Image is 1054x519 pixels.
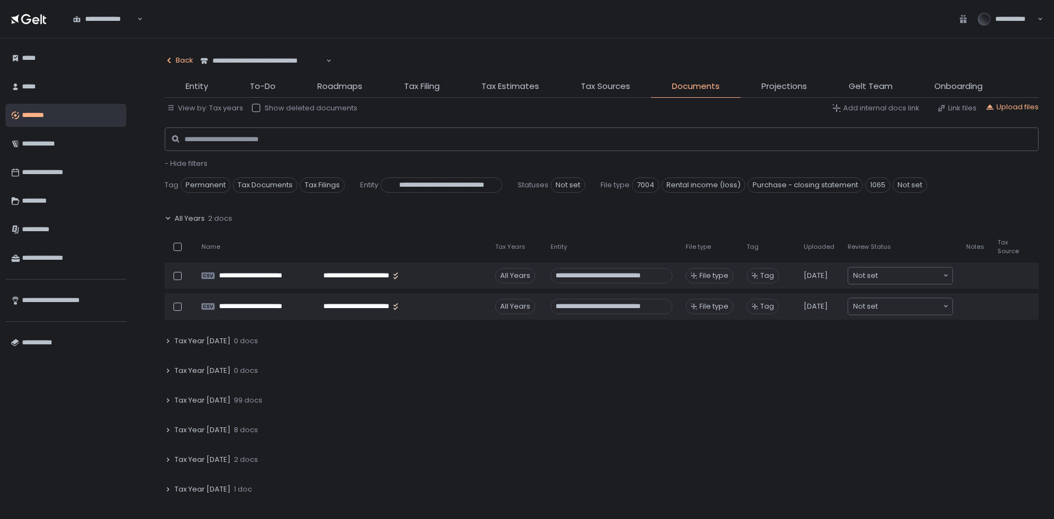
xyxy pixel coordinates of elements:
[250,80,276,93] span: To-Do
[551,177,585,193] span: Not set
[934,80,983,93] span: Onboarding
[234,425,258,435] span: 8 docs
[165,180,178,190] span: Tag
[551,243,567,251] span: Entity
[661,177,745,193] span: Rental income (loss)
[518,180,548,190] span: Statuses
[495,299,535,314] div: All Years
[865,177,890,193] span: 1065
[748,177,863,193] span: Purchase - closing statement
[234,336,258,346] span: 0 docs
[699,302,728,311] span: File type
[848,243,891,251] span: Review Status
[186,80,208,93] span: Entity
[208,214,232,224] span: 2 docs
[853,301,878,312] span: Not set
[317,80,362,93] span: Roadmaps
[495,243,525,251] span: Tax Years
[686,243,711,251] span: File type
[165,49,193,71] button: Back
[175,455,231,465] span: Tax Year [DATE]
[167,103,243,113] button: View by: Tax years
[481,80,539,93] span: Tax Estimates
[760,271,774,281] span: Tag
[672,80,720,93] span: Documents
[324,55,325,66] input: Search for option
[699,271,728,281] span: File type
[878,301,942,312] input: Search for option
[747,243,759,251] span: Tag
[175,484,231,494] span: Tax Year [DATE]
[985,102,1039,112] button: Upload files
[849,80,893,93] span: Gelt Team
[893,177,927,193] span: Not set
[404,80,440,93] span: Tax Filing
[233,177,298,193] span: Tax Documents
[760,302,774,311] span: Tag
[165,159,208,169] button: - Hide filters
[175,425,231,435] span: Tax Year [DATE]
[175,366,231,376] span: Tax Year [DATE]
[937,103,977,113] button: Link files
[853,270,878,281] span: Not set
[66,8,143,31] div: Search for option
[234,395,262,405] span: 99 docs
[832,103,920,113] button: Add internal docs link
[234,366,258,376] span: 0 docs
[360,180,378,190] span: Entity
[848,298,952,315] div: Search for option
[234,484,252,494] span: 1 doc
[804,243,834,251] span: Uploaded
[175,214,205,224] span: All Years
[848,267,952,284] div: Search for option
[175,336,231,346] span: Tax Year [DATE]
[804,302,828,311] span: [DATE]
[632,177,659,193] span: 7004
[581,80,630,93] span: Tax Sources
[175,395,231,405] span: Tax Year [DATE]
[201,243,220,251] span: Name
[300,177,345,193] span: Tax Filings
[165,55,193,65] div: Back
[193,49,332,72] div: Search for option
[761,80,807,93] span: Projections
[165,158,208,169] span: - Hide filters
[878,270,942,281] input: Search for option
[601,180,630,190] span: File type
[234,455,258,465] span: 2 docs
[495,268,535,283] div: All Years
[804,271,828,281] span: [DATE]
[997,238,1019,255] span: Tax Source
[181,177,231,193] span: Permanent
[966,243,984,251] span: Notes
